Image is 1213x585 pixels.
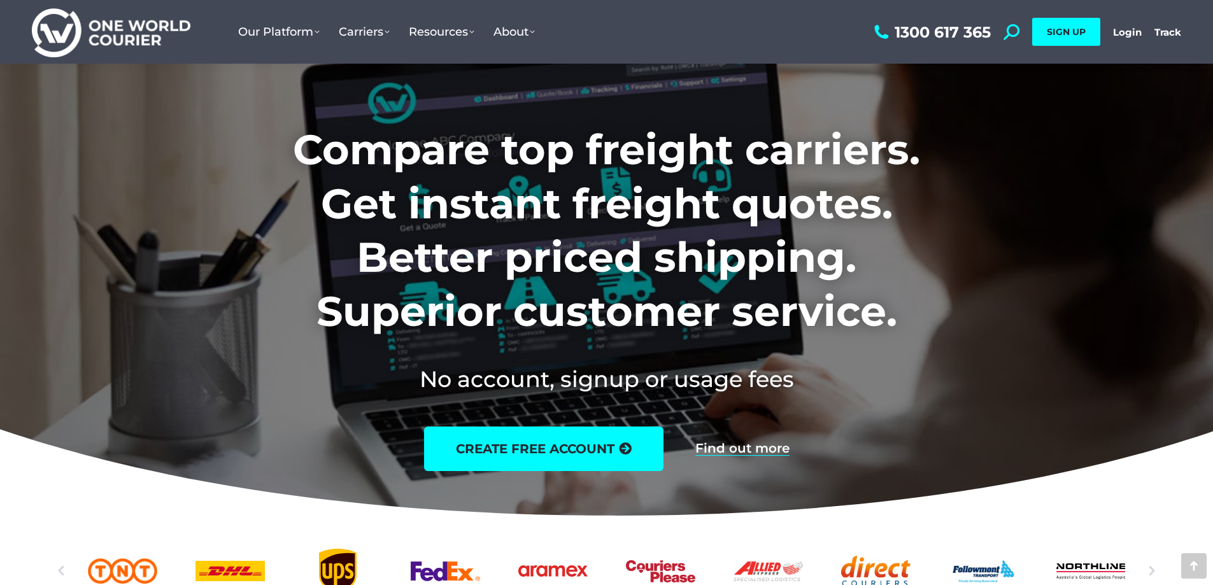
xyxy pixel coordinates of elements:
a: Track [1154,26,1181,38]
img: One World Courier [32,6,190,58]
span: Our Platform [238,25,320,39]
h2: No account, signup or usage fees [209,363,1004,395]
span: About [493,25,535,39]
a: 1300 617 365 [871,24,991,40]
a: Login [1113,26,1142,38]
a: Resources [399,12,484,52]
span: Resources [409,25,474,39]
a: create free account [424,426,663,471]
span: Carriers [339,25,390,39]
a: SIGN UP [1032,18,1100,46]
a: Our Platform [229,12,329,52]
span: SIGN UP [1047,26,1086,38]
a: Find out more [695,442,790,456]
a: Carriers [329,12,399,52]
a: About [484,12,544,52]
h1: Compare top freight carriers. Get instant freight quotes. Better priced shipping. Superior custom... [209,123,1004,338]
